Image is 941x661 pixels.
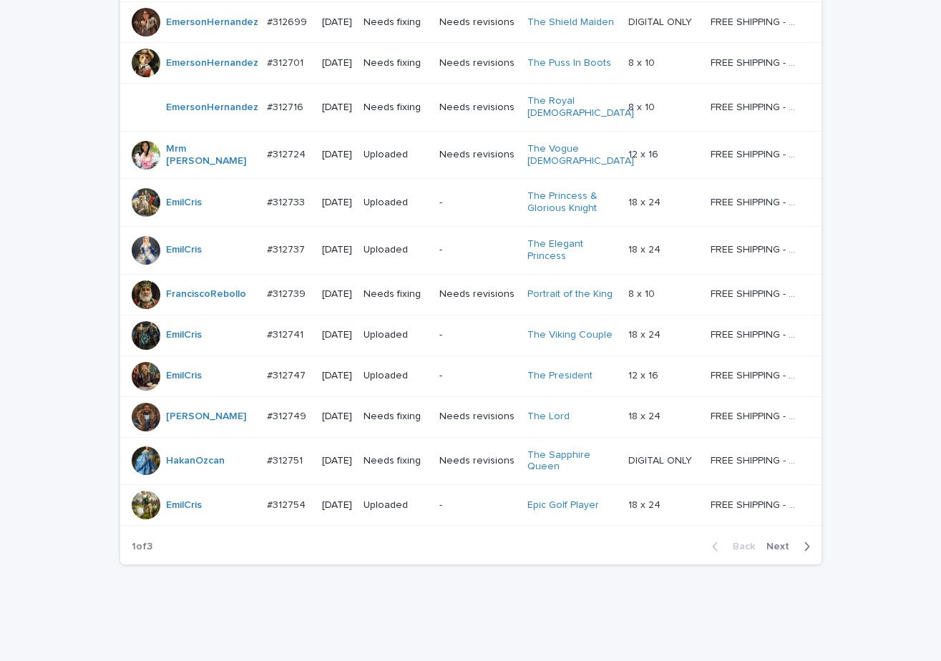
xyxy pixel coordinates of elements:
[120,43,821,84] tr: EmersonHernandez #312701#312701 [DATE]Needs fixingNeeds revisionsThe Puss In Boots 8 x 108 x 10 F...
[166,411,246,423] a: [PERSON_NAME]
[322,411,352,423] p: [DATE]
[628,54,658,69] p: 8 x 10
[364,288,428,300] p: Needs fixing
[120,179,821,227] tr: EmilCris #312733#312733 [DATE]Uploaded-The Princess & Glorious Knight 18 x 2418 x 24 FREE SHIPPIN...
[120,529,164,564] p: 1 of 3
[761,540,821,553] button: Next
[267,326,306,341] p: #312741
[527,57,611,69] a: The Puss In Boots
[364,244,428,256] p: Uploaded
[628,408,663,423] p: 18 x 24
[439,57,516,69] p: Needs revisions
[267,146,308,161] p: #312724
[364,370,428,382] p: Uploaded
[711,496,801,511] p: FREE SHIPPING - preview in 1-2 business days, after your approval delivery will take 5-10 b.d.
[322,102,352,114] p: [DATE]
[628,99,658,114] p: 8 x 10
[439,244,516,256] p: -
[439,455,516,467] p: Needs revisions
[166,370,202,382] a: EmilCris
[724,542,755,552] span: Back
[439,411,516,423] p: Needs revisions
[120,226,821,274] tr: EmilCris #312737#312737 [DATE]Uploaded-The Elegant Princess 18 x 2418 x 24 FREE SHIPPING - previe...
[439,102,516,114] p: Needs revisions
[711,194,801,209] p: FREE SHIPPING - preview in 1-2 business days, after your approval delivery will take 5-10 b.d.
[267,54,306,69] p: #312701
[711,241,801,256] p: FREE SHIPPING - preview in 1-2 business days, after your approval delivery will take 5-10 b.d.
[120,356,821,396] tr: EmilCris #312747#312747 [DATE]Uploaded-The President 12 x 1612 x 16 FREE SHIPPING - preview in 1-...
[628,241,663,256] p: 18 x 24
[766,542,798,552] span: Next
[120,485,821,526] tr: EmilCris #312754#312754 [DATE]Uploaded-Epic Golf Player 18 x 2418 x 24 FREE SHIPPING - preview in...
[628,496,663,511] p: 18 x 24
[364,197,428,209] p: Uploaded
[711,408,801,423] p: FREE SHIPPING - preview in 1-2 business days, after your approval delivery will take 5-10 b.d.
[120,131,821,179] tr: Mrm [PERSON_NAME] #312724#312724 [DATE]UploadedNeeds revisionsThe Vogue [DEMOGRAPHIC_DATA] 12 x 1...
[439,329,516,341] p: -
[166,102,258,114] a: EmersonHernandez
[166,499,202,511] a: EmilCris
[628,285,658,300] p: 8 x 10
[364,455,428,467] p: Needs fixing
[364,16,428,29] p: Needs fixing
[322,244,352,256] p: [DATE]
[711,452,801,467] p: FREE SHIPPING - preview in 1-2 business days, after your approval delivery will take 5-10 b.d.
[166,288,246,300] a: FranciscoRebollo
[166,143,255,167] a: Mrm [PERSON_NAME]
[120,274,821,315] tr: FranciscoRebollo #312739#312739 [DATE]Needs fixingNeeds revisionsPortrait of the King 8 x 108 x 1...
[527,143,634,167] a: The Vogue [DEMOGRAPHIC_DATA]
[527,16,614,29] a: The Shield Maiden
[628,367,661,382] p: 12 x 16
[628,194,663,209] p: 18 x 24
[711,326,801,341] p: FREE SHIPPING - preview in 1-2 business days, after your approval delivery will take 5-10 b.d.
[267,367,308,382] p: #312747
[267,408,309,423] p: #312749
[527,499,599,511] a: Epic Golf Player
[711,99,801,114] p: FREE SHIPPING - preview in 1-2 business days, after your approval delivery will take 5-10 b.d.
[166,197,202,209] a: EmilCris
[527,190,617,215] a: The Princess & Glorious Knight
[527,449,617,474] a: The Sapphire Queen
[439,370,516,382] p: -
[439,149,516,161] p: Needs revisions
[166,329,202,341] a: EmilCris
[120,437,821,485] tr: HakanOzcan #312751#312751 [DATE]Needs fixingNeeds revisionsThe Sapphire Queen DIGITAL ONLYDIGITAL...
[439,288,516,300] p: Needs revisions
[364,411,428,423] p: Needs fixing
[120,396,821,437] tr: [PERSON_NAME] #312749#312749 [DATE]Needs fixingNeeds revisionsThe Lord 18 x 2418 x 24 FREE SHIPPI...
[322,57,352,69] p: [DATE]
[711,367,801,382] p: FREE SHIPPING - preview in 1-2 business days, after your approval delivery will take 5-10 b.d.
[527,238,617,263] a: The Elegant Princess
[322,455,352,467] p: [DATE]
[364,329,428,341] p: Uploaded
[166,16,258,29] a: EmersonHernandez
[322,499,352,511] p: [DATE]
[267,285,308,300] p: #312739
[628,14,695,29] p: DIGITAL ONLY
[364,102,428,114] p: Needs fixing
[322,197,352,209] p: [DATE]
[439,16,516,29] p: Needs revisions
[267,496,308,511] p: #312754
[527,288,613,300] a: Portrait of the King
[322,16,352,29] p: [DATE]
[527,411,570,423] a: The Lord
[166,57,258,69] a: EmersonHernandez
[364,149,428,161] p: Uploaded
[166,244,202,256] a: EmilCris
[439,197,516,209] p: -
[322,370,352,382] p: [DATE]
[322,288,352,300] p: [DATE]
[711,146,801,161] p: FREE SHIPPING - preview in 1-2 business days, after your approval delivery will take 5-10 b.d.
[711,285,801,300] p: FREE SHIPPING - preview in 1-2 business days, after your approval delivery will take 5-10 b.d.
[711,14,801,29] p: FREE SHIPPING - preview in 1-2 business days, after your approval delivery will take 5-10 b.d.
[267,194,308,209] p: #312733
[322,329,352,341] p: [DATE]
[527,370,593,382] a: The President
[267,99,306,114] p: #312716
[322,149,352,161] p: [DATE]
[439,499,516,511] p: -
[628,326,663,341] p: 18 x 24
[527,329,613,341] a: The Viking Couple
[120,315,821,356] tr: EmilCris #312741#312741 [DATE]Uploaded-The Viking Couple 18 x 2418 x 24 FREE SHIPPING - preview i...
